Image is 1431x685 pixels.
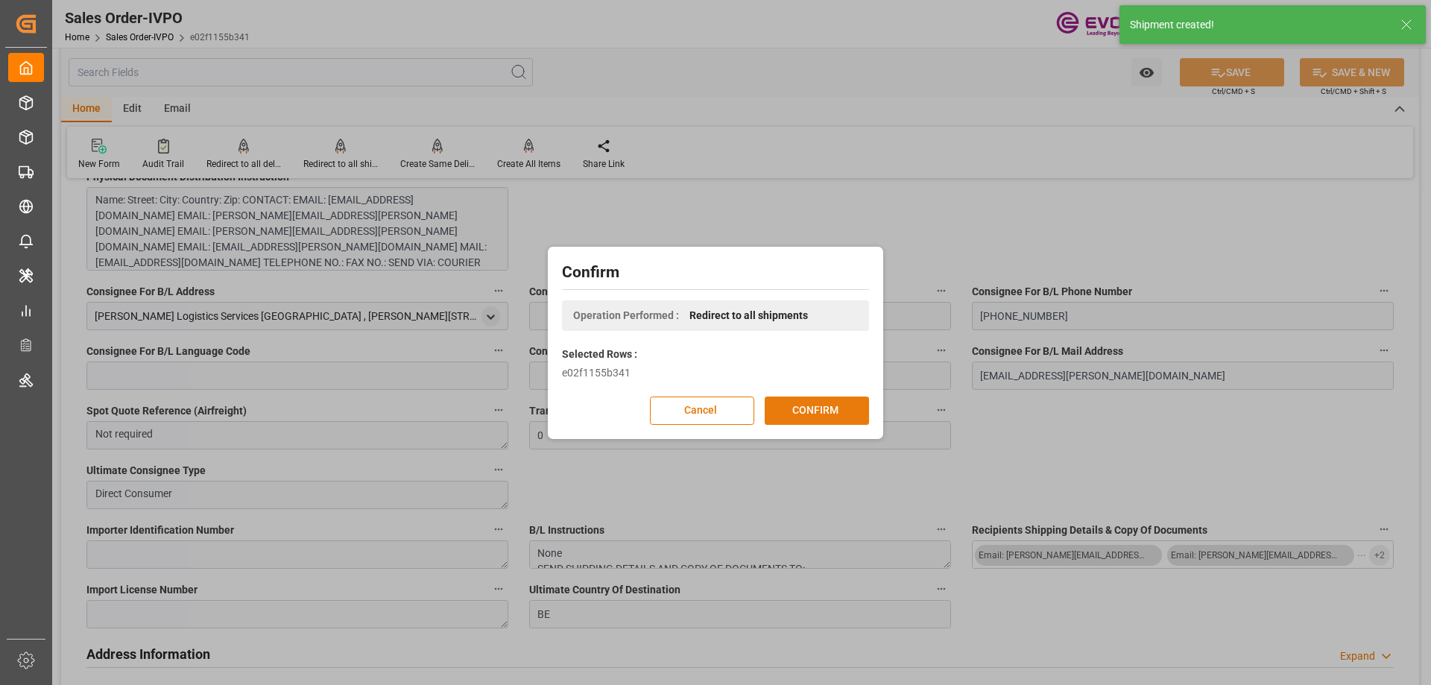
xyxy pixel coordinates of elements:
div: e02f1155b341 [562,365,869,381]
label: Selected Rows : [562,347,637,362]
h2: Confirm [562,261,869,285]
button: CONFIRM [765,397,869,425]
button: Cancel [650,397,754,425]
span: Operation Performed : [573,308,679,323]
div: Shipment created! [1130,17,1386,33]
span: Redirect to all shipments [689,308,808,323]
